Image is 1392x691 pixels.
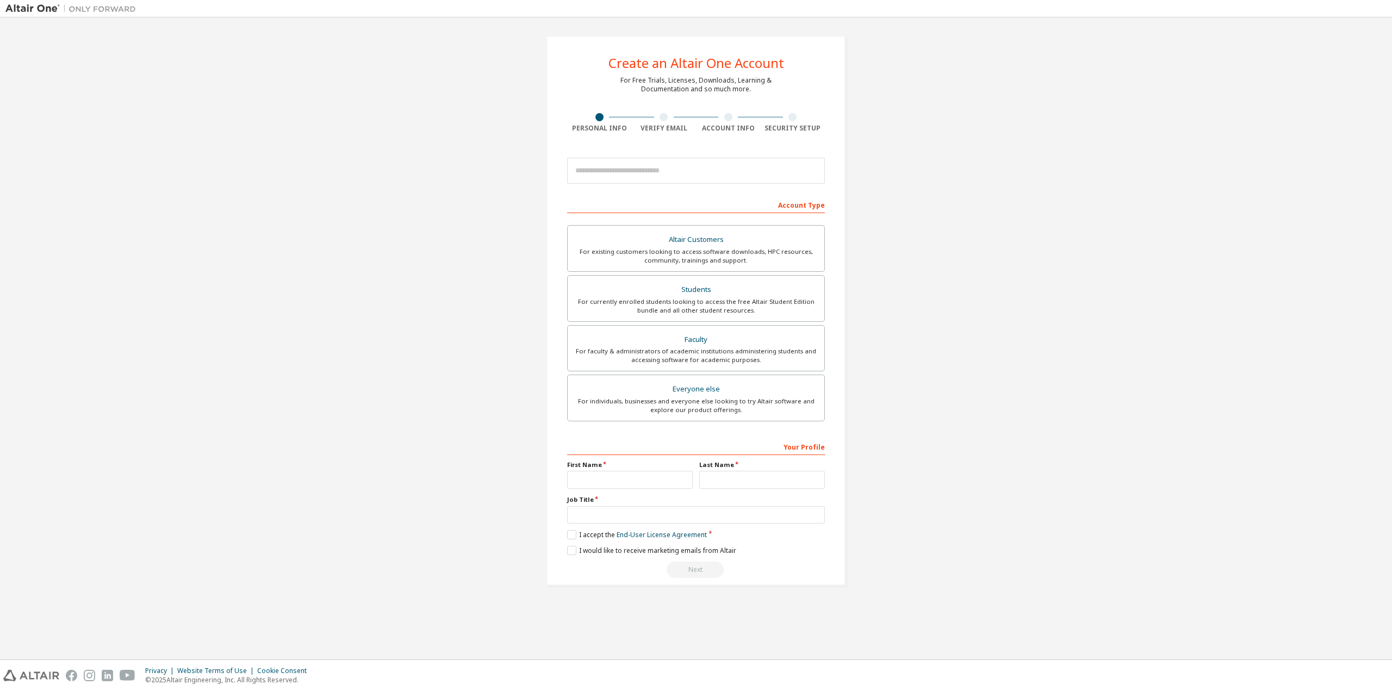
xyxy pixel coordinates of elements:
[696,124,761,133] div: Account Info
[567,196,825,213] div: Account Type
[699,460,825,469] label: Last Name
[66,670,77,681] img: facebook.svg
[145,675,313,684] p: © 2025 Altair Engineering, Inc. All Rights Reserved.
[567,124,632,133] div: Personal Info
[3,670,59,681] img: altair_logo.svg
[574,347,818,364] div: For faculty & administrators of academic institutions administering students and accessing softwa...
[177,667,257,675] div: Website Terms of Use
[574,332,818,347] div: Faculty
[567,562,825,578] div: Read and acccept EULA to continue
[120,670,135,681] img: youtube.svg
[574,297,818,315] div: For currently enrolled students looking to access the free Altair Student Edition bundle and all ...
[102,670,113,681] img: linkedin.svg
[84,670,95,681] img: instagram.svg
[257,667,313,675] div: Cookie Consent
[574,282,818,297] div: Students
[5,3,141,14] img: Altair One
[567,495,825,504] label: Job Title
[617,530,707,539] a: End-User License Agreement
[574,382,818,397] div: Everyone else
[620,76,772,94] div: For Free Trials, Licenses, Downloads, Learning & Documentation and so much more.
[632,124,697,133] div: Verify Email
[567,546,736,555] label: I would like to receive marketing emails from Altair
[574,247,818,265] div: For existing customers looking to access software downloads, HPC resources, community, trainings ...
[567,438,825,455] div: Your Profile
[574,397,818,414] div: For individuals, businesses and everyone else looking to try Altair software and explore our prod...
[567,460,693,469] label: First Name
[761,124,825,133] div: Security Setup
[145,667,177,675] div: Privacy
[608,57,784,70] div: Create an Altair One Account
[574,232,818,247] div: Altair Customers
[567,530,707,539] label: I accept the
